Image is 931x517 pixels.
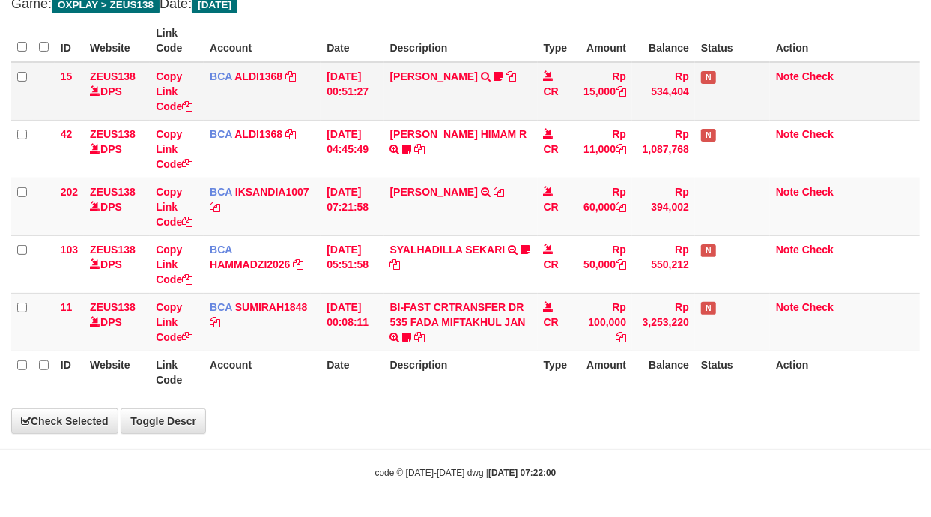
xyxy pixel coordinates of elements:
[574,62,632,121] td: Rp 15,000
[802,70,834,82] a: Check
[390,244,506,256] a: SYALHADILLA SEKARI
[632,19,695,62] th: Balance
[84,293,150,351] td: DPS
[61,70,73,82] span: 15
[776,186,799,198] a: Note
[11,408,118,434] a: Check Selected
[574,178,632,235] td: Rp 60,000
[390,128,527,140] a: [PERSON_NAME] HIMAM R
[90,186,136,198] a: ZEUS138
[61,186,78,198] span: 202
[375,468,557,478] small: code © [DATE]-[DATE] dwg |
[802,128,834,140] a: Check
[235,301,307,313] a: SUMIRAH1848
[210,70,232,82] span: BCA
[488,468,556,478] strong: [DATE] 07:22:00
[574,19,632,62] th: Amount
[210,244,232,256] span: BCA
[701,129,716,142] span: Has Note
[701,244,716,257] span: Has Note
[321,120,383,178] td: [DATE] 04:45:49
[321,293,383,351] td: [DATE] 00:08:11
[574,293,632,351] td: Rp 100,000
[321,19,383,62] th: Date
[321,235,383,293] td: [DATE] 05:51:58
[632,293,695,351] td: Rp 3,253,220
[235,186,309,198] a: IKSANDIA1007
[90,70,136,82] a: ZEUS138
[632,178,695,235] td: Rp 394,002
[84,62,150,121] td: DPS
[156,70,192,112] a: Copy Link Code
[574,235,632,293] td: Rp 50,000
[390,70,478,82] a: [PERSON_NAME]
[544,316,559,328] span: CR
[544,85,559,97] span: CR
[802,244,834,256] a: Check
[776,128,799,140] a: Note
[156,186,192,228] a: Copy Link Code
[776,244,799,256] a: Note
[150,351,204,393] th: Link Code
[574,120,632,178] td: Rp 11,000
[695,19,770,62] th: Status
[90,244,136,256] a: ZEUS138
[90,301,136,313] a: ZEUS138
[55,19,84,62] th: ID
[234,70,282,82] a: ALDI1368
[321,178,383,235] td: [DATE] 07:21:58
[204,19,321,62] th: Account
[84,235,150,293] td: DPS
[210,186,232,198] span: BCA
[210,301,232,313] span: BCA
[776,70,799,82] a: Note
[121,408,206,434] a: Toggle Descr
[61,128,73,140] span: 42
[210,258,290,270] a: HAMMADZI2026
[695,351,770,393] th: Status
[84,351,150,393] th: Website
[90,128,136,140] a: ZEUS138
[390,186,478,198] a: [PERSON_NAME]
[802,186,834,198] a: Check
[321,351,383,393] th: Date
[234,128,282,140] a: ALDI1368
[156,244,192,285] a: Copy Link Code
[84,19,150,62] th: Website
[632,120,695,178] td: Rp 1,087,768
[538,351,574,393] th: Type
[204,351,321,393] th: Account
[156,301,192,343] a: Copy Link Code
[538,19,574,62] th: Type
[776,301,799,313] a: Note
[210,128,232,140] span: BCA
[802,301,834,313] a: Check
[321,62,383,121] td: [DATE] 00:51:27
[55,351,84,393] th: ID
[84,120,150,178] td: DPS
[61,244,78,256] span: 103
[150,19,204,62] th: Link Code
[61,301,73,313] span: 11
[544,143,559,155] span: CR
[544,258,559,270] span: CR
[384,19,538,62] th: Description
[632,235,695,293] td: Rp 550,212
[632,62,695,121] td: Rp 534,404
[384,293,538,351] td: BI-FAST CRTRANSFER DR 535 FADA MIFTAKHUL JAN
[770,19,920,62] th: Action
[701,71,716,84] span: Has Note
[384,351,538,393] th: Description
[84,178,150,235] td: DPS
[632,351,695,393] th: Balance
[544,201,559,213] span: CR
[156,128,192,170] a: Copy Link Code
[770,351,920,393] th: Action
[701,302,716,315] span: Has Note
[574,351,632,393] th: Amount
